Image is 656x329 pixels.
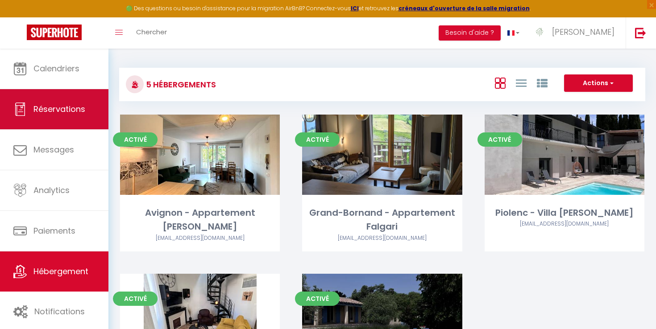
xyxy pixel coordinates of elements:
[533,25,546,39] img: ...
[113,292,158,306] span: Activé
[302,234,462,243] div: Airbnb
[477,132,522,147] span: Activé
[7,4,34,30] button: Ouvrir le widget de chat LiveChat
[302,206,462,234] div: Grand-Bornand - Appartement Falgari
[33,63,79,74] span: Calendriers
[485,206,644,220] div: Piolenc - Villa [PERSON_NAME]
[113,132,158,147] span: Activé
[439,25,501,41] button: Besoin d'aide ?
[34,306,85,317] span: Notifications
[129,17,174,49] a: Chercher
[136,27,167,37] span: Chercher
[618,289,649,322] iframe: Chat
[144,74,216,95] h3: 5 Hébergements
[399,4,530,12] a: créneaux d'ouverture de la salle migration
[537,75,548,90] a: Vue par Groupe
[516,75,527,90] a: Vue en Liste
[120,206,280,234] div: Avignon - Appartement [PERSON_NAME]
[33,225,75,236] span: Paiements
[33,103,85,115] span: Réservations
[33,185,70,196] span: Analytics
[552,26,614,37] span: [PERSON_NAME]
[495,75,506,90] a: Vue en Box
[526,17,626,49] a: ... [PERSON_NAME]
[351,4,359,12] a: ICI
[33,144,74,155] span: Messages
[485,220,644,228] div: Airbnb
[33,266,88,277] span: Hébergement
[635,27,646,38] img: logout
[295,132,340,147] span: Activé
[295,292,340,306] span: Activé
[27,25,82,40] img: Super Booking
[564,74,633,92] button: Actions
[120,234,280,243] div: Airbnb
